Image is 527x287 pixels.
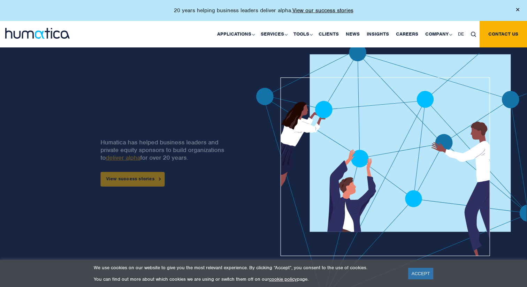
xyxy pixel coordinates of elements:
img: logo [5,28,70,39]
a: View our success stories [292,7,353,14]
a: Company [422,21,455,47]
a: Clients [315,21,342,47]
a: Services [257,21,290,47]
p: You can find out more about which cookies we are using or switch them off on our page. [94,276,399,282]
a: cookie policy [269,276,297,282]
a: deliver alpha [106,154,140,161]
img: arrowicon [159,178,161,181]
a: Tools [290,21,315,47]
p: We use cookies on our website to give you the most relevant experience. By clicking “Accept”, you... [94,265,399,271]
a: ACCEPT [408,268,434,279]
span: DE [458,31,464,37]
a: Careers [392,21,422,47]
a: View success stories [100,172,165,187]
p: Humatica has helped business leaders and private equity sponsors to build organizations to for ov... [100,138,228,161]
a: Contact us [480,21,527,47]
p: 20 years helping business leaders deliver alpha. [174,7,353,14]
a: DE [455,21,467,47]
img: search_icon [471,32,476,37]
a: Applications [214,21,257,47]
a: Insights [363,21,392,47]
a: News [342,21,363,47]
